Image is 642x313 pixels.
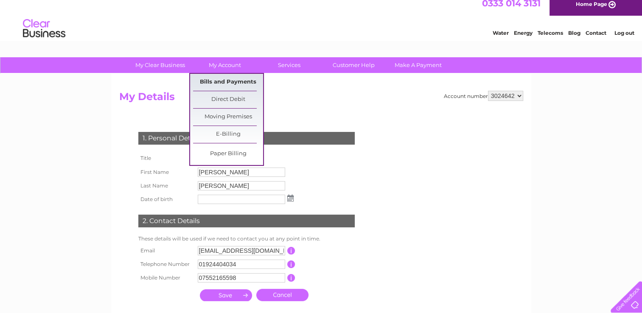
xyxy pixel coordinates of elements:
a: My Account [190,57,260,73]
th: Telephone Number [136,257,196,271]
img: ... [287,195,294,201]
input: Information [287,260,295,268]
a: 0333 014 3131 [482,4,541,15]
a: Paper Billing [193,145,263,162]
a: Log out [614,36,634,42]
h2: My Details [119,91,523,107]
a: Telecoms [538,36,563,42]
input: Submit [200,289,252,301]
a: Energy [514,36,533,42]
th: Title [136,151,196,165]
a: My Clear Business [125,57,195,73]
th: Last Name [136,179,196,193]
th: Date of birth [136,193,196,206]
a: Bills and Payments [193,74,263,91]
a: Make A Payment [383,57,453,73]
div: Clear Business is a trading name of Verastar Limited (registered in [GEOGRAPHIC_DATA] No. 3667643... [121,5,522,41]
a: E-Billing [193,126,263,143]
td: These details will be used if we need to contact you at any point in time. [136,234,357,244]
th: Mobile Number [136,271,196,285]
th: First Name [136,165,196,179]
a: Customer Help [319,57,389,73]
th: Email [136,244,196,257]
img: logo.png [22,22,66,48]
a: Contact [586,36,606,42]
div: Account number [444,91,523,101]
a: Services [254,57,324,73]
input: Information [287,247,295,254]
input: Information [287,274,295,282]
a: Moving Premises [193,109,263,126]
a: Blog [568,36,580,42]
a: Cancel [256,289,308,301]
a: Water [493,36,509,42]
a: Direct Debit [193,91,263,108]
div: 2. Contact Details [138,215,355,227]
div: 1. Personal Details [138,132,355,145]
